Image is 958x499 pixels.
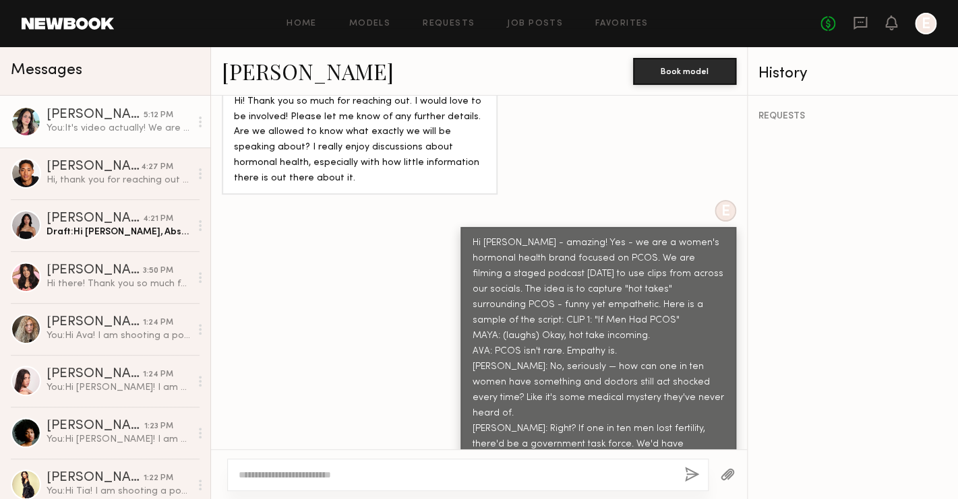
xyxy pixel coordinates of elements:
[47,212,143,226] div: [PERSON_NAME]
[143,213,173,226] div: 4:21 PM
[143,368,173,381] div: 1:24 PM
[47,471,144,485] div: [PERSON_NAME]
[222,57,394,86] a: [PERSON_NAME]
[47,316,143,329] div: [PERSON_NAME]
[47,420,144,433] div: [PERSON_NAME]
[144,109,173,122] div: 5:12 PM
[234,94,485,187] div: Hi! Thank you so much for reaching out. I would love to be involved! Please let me know of any fu...
[144,472,173,485] div: 1:22 PM
[47,368,143,381] div: [PERSON_NAME]
[595,20,649,28] a: Favorites
[141,161,173,174] div: 4:27 PM
[47,108,144,122] div: [PERSON_NAME]
[47,329,190,342] div: You: Hi Ava! I am shooting a podcast based on Women's Hormonal Health [DATE][DATE] in [GEOGRAPHIC...
[47,160,141,174] div: [PERSON_NAME]
[11,63,82,78] span: Messages
[143,265,173,277] div: 3:50 PM
[758,66,947,81] div: History
[758,112,947,121] div: REQUESTS
[287,20,317,28] a: Home
[47,381,190,394] div: You: Hi [PERSON_NAME]! I am shooting a podcast based on Women's Hormonal Health [DATE][DATE] in [...
[915,13,936,34] a: E
[47,433,190,446] div: You: Hi [PERSON_NAME]! I am shooting a podcast based on Women's Hormonal Health [DATE][DATE] in [...
[349,20,390,28] a: Models
[507,20,563,28] a: Job Posts
[633,58,736,85] button: Book model
[47,485,190,498] div: You: Hi Tia! I am shooting a podcast based on Women's Hormonal Health [DATE][DATE] in [GEOGRAPHIC...
[47,226,190,238] div: Draft: Hi [PERSON_NAME], Absolutely! We are a women's hormonal health brand focused on PCOS. The ...
[47,264,143,277] div: [PERSON_NAME]
[143,317,173,329] div: 1:24 PM
[144,420,173,433] div: 1:23 PM
[47,174,190,187] div: Hi, thank you for reaching out about this opportunity but unfortunately I am not available
[423,20,475,28] a: Requests
[47,122,190,135] div: You: It's video actually! We are going to use the clips on our social media. There isn't a specif...
[47,277,190,290] div: Hi there! Thank you so much for reaching out. I would have loved to be apart of this shoot, but a...
[633,65,736,76] a: Book model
